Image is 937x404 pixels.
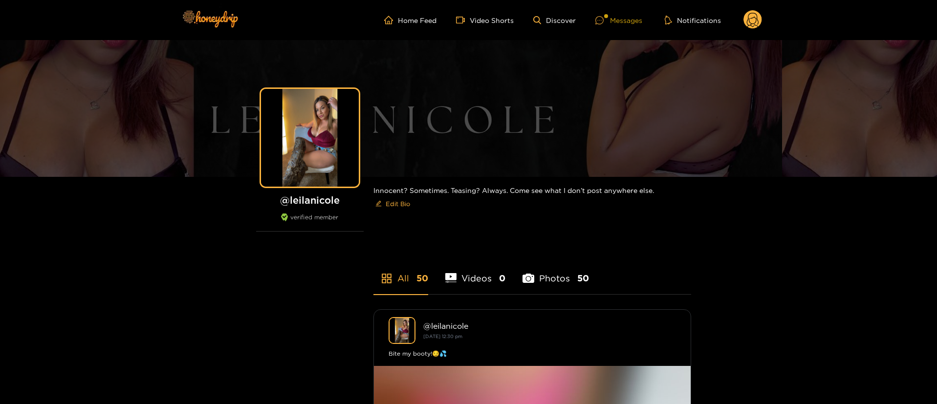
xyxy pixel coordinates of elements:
[456,16,514,24] a: Video Shorts
[595,15,642,26] div: Messages
[373,250,428,294] li: All
[384,16,436,24] a: Home Feed
[375,200,382,208] span: edit
[533,16,576,24] a: Discover
[523,250,589,294] li: Photos
[445,250,506,294] li: Videos
[381,273,392,284] span: appstore
[256,194,364,206] h1: @ leilanicole
[423,334,462,339] small: [DATE] 12:30 pm
[373,177,691,219] div: Innocent? Sometimes. Teasing? Always. Come see what I don’t post anywhere else.
[416,272,428,284] span: 50
[577,272,589,284] span: 50
[389,349,676,359] div: Bite my booty!😏💦
[456,16,470,24] span: video-camera
[499,272,505,284] span: 0
[386,199,410,209] span: Edit Bio
[256,213,364,232] div: verified member
[662,15,724,25] button: Notifications
[384,16,398,24] span: home
[423,321,676,330] div: @ leilanicole
[389,317,415,344] img: leilanicole
[373,196,412,212] button: editEdit Bio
